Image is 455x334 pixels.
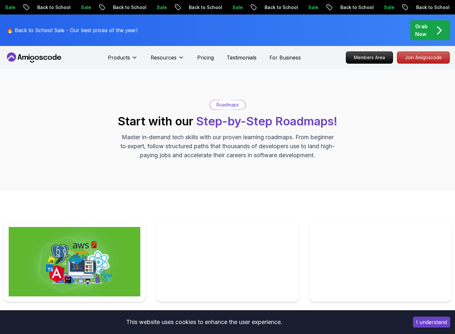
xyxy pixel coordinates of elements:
[296,4,317,11] p: Sale
[177,4,220,11] p: Back to School
[397,51,450,64] a: Join Amigoscode
[151,54,177,61] p: Resources
[9,227,140,296] img: Full Stack Professional v2
[151,54,184,67] button: Resources
[25,4,69,11] p: Back to School
[144,4,165,11] p: Sale
[227,54,257,61] a: Testimonials
[196,114,337,128] span: Step-by-Step Roadmaps!
[252,4,296,11] p: Back to School
[7,26,137,34] p: 🔥 Back to School Sale - Our best prices of the year!
[69,4,89,11] p: Sale
[415,23,428,38] p: Grab Now
[413,317,450,328] button: Accept cookies
[328,4,372,11] p: Back to School
[269,54,301,61] a: For Business
[101,4,144,11] p: Back to School
[118,115,337,128] h2: Start with our
[216,102,239,108] p: Roadmaps
[346,52,393,63] p: Members Area
[397,52,450,63] p: Join Amigoscode
[156,310,299,319] h2: Java Full Stack
[309,310,452,319] h2: Core Java (Java Master Class)
[197,54,214,61] a: Pricing
[220,4,241,11] p: Sale
[108,54,130,61] p: Products
[108,54,138,67] button: Products
[120,133,336,160] p: Master in-demand tech skills with our proven learning roadmaps. From beginner to expert, follow s...
[404,4,448,11] p: Back to School
[372,4,392,11] p: Sale
[5,315,403,329] div: This website uses cookies to enhance the user experience.
[346,51,393,64] a: Members Area
[3,310,146,319] h2: Full Stack Professional v2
